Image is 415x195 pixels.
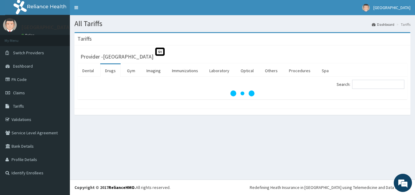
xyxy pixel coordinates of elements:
div: Redefining Heath Insurance in [GEOGRAPHIC_DATA] using Telemedicine and Data Science! [250,184,410,190]
span: St [155,48,165,56]
a: Others [260,64,283,77]
a: Gym [122,64,140,77]
a: Laboratory [204,64,234,77]
span: Tariffs [13,103,24,109]
a: Procedures [284,64,315,77]
a: Dashboard [372,22,394,27]
a: Dental [77,64,99,77]
li: Tariffs [395,22,410,27]
strong: Copyright © 2017 . [74,185,136,190]
img: User Image [362,4,370,12]
a: RelianceHMO [108,185,135,190]
h3: Tariffs [77,36,92,42]
span: Claims [13,90,25,96]
span: Dashboard [13,63,33,69]
footer: All rights reserved. [70,180,415,195]
svg: audio-loading [230,81,255,106]
h3: Provider - [GEOGRAPHIC_DATA] [81,54,153,59]
p: [GEOGRAPHIC_DATA] [21,25,71,30]
img: User Image [3,18,17,32]
a: Online [21,33,36,37]
span: Switch Providers [13,50,44,55]
label: Search: [337,80,404,89]
a: Imaging [142,64,166,77]
span: [GEOGRAPHIC_DATA] [373,5,410,10]
a: Spa [317,64,334,77]
a: Immunizations [167,64,203,77]
a: Drugs [100,64,121,77]
h1: All Tariffs [74,20,410,28]
a: Optical [236,64,259,77]
input: Search: [352,80,404,89]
